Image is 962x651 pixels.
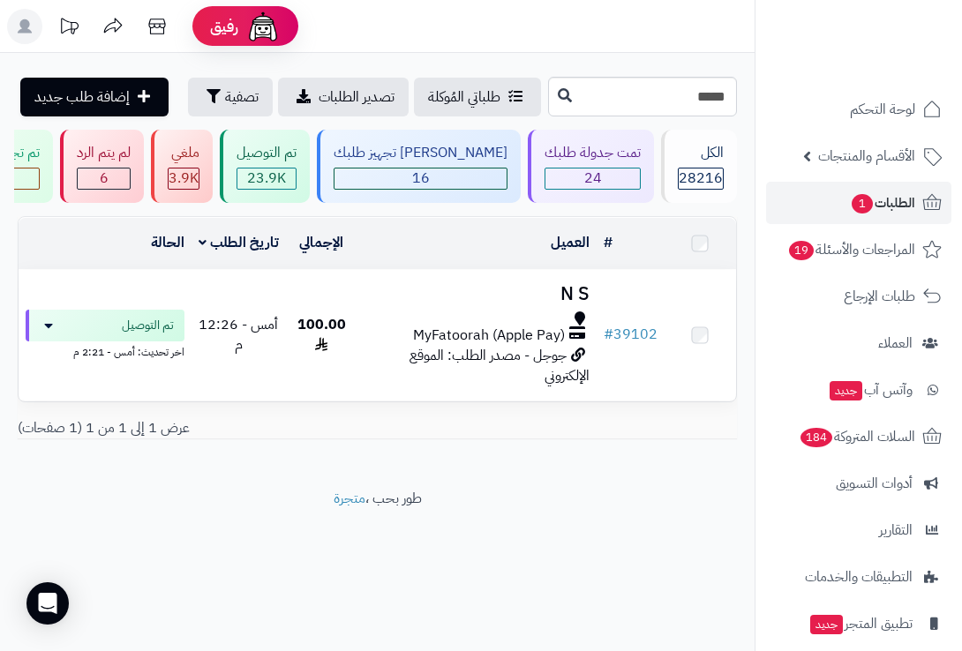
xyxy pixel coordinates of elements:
span: MyFatoorah (Apple Pay) [413,325,565,346]
div: 3868 [169,168,199,189]
span: 23.9K [237,168,296,189]
a: طلباتي المُوكلة [414,78,541,116]
a: # [604,232,613,253]
a: لوحة التحكم [766,88,951,131]
a: #39102 [604,324,658,345]
a: الطلبات1 [766,182,951,224]
div: تم التوصيل [237,143,297,163]
a: لم يتم الرد 6 [56,130,147,203]
div: 23920 [237,168,296,189]
a: العملاء [766,322,951,364]
span: جديد [810,615,843,634]
a: الحالة [151,232,184,253]
span: رفيق [210,16,238,37]
a: وآتس آبجديد [766,369,951,411]
span: 24 [545,168,640,189]
a: المراجعات والأسئلة19 [766,228,951,271]
a: السلات المتروكة184 [766,415,951,458]
div: اخر تحديث: أمس - 2:21 م [26,341,184,360]
a: تطبيق المتجرجديد [766,602,951,645]
div: ملغي [168,143,199,163]
h3: N S [365,284,590,304]
span: 6 [78,168,130,189]
span: طلباتي المُوكلة [428,86,500,108]
span: 100.00 [297,314,346,355]
span: تصدير الطلبات [319,86,395,108]
span: 1 [851,193,874,214]
a: تمت جدولة طلبك 24 [524,130,658,203]
span: التقارير [879,518,913,542]
span: جديد [830,381,862,400]
a: [PERSON_NAME] تجهيز طلبك 16 [313,130,524,203]
span: 19 [788,240,815,261]
span: وآتس آب [828,378,913,402]
div: تمت جدولة طلبك [545,143,641,163]
a: التطبيقات والخدمات [766,556,951,598]
span: أدوات التسويق [836,471,913,496]
span: الطلبات [850,191,915,215]
a: الكل28216 [658,130,740,203]
span: طلبات الإرجاع [844,284,915,309]
span: إضافة طلب جديد [34,86,130,108]
span: التطبيقات والخدمات [805,565,913,589]
a: تصدير الطلبات [278,78,409,116]
img: ai-face.png [245,9,281,44]
a: تم التوصيل 23.9K [216,130,313,203]
div: [PERSON_NAME] تجهيز طلبك [334,143,507,163]
a: أدوات التسويق [766,462,951,505]
a: العميل [551,232,590,253]
a: إضافة طلب جديد [20,78,169,116]
span: السلات المتروكة [799,424,915,449]
span: 184 [800,427,834,448]
span: المراجعات والأسئلة [787,237,915,262]
span: تطبيق المتجر [808,611,913,636]
span: تم التوصيل [122,317,174,334]
div: الكل [678,143,724,163]
a: تحديثات المنصة [47,9,91,49]
a: طلبات الإرجاع [766,275,951,318]
div: عرض 1 إلى 1 من 1 (1 صفحات) [4,418,750,438]
span: 3.9K [169,168,199,189]
a: متجرة [334,488,365,509]
img: logo-2.png [842,27,945,64]
span: # [604,324,613,345]
span: تصفية [225,86,259,108]
button: تصفية [188,78,273,116]
a: ملغي 3.9K [147,130,216,203]
a: تاريخ الطلب [199,232,279,253]
div: Open Intercom Messenger [26,582,69,625]
a: الإجمالي [299,232,343,253]
a: التقارير [766,509,951,551]
span: جوجل - مصدر الطلب: الموقع الإلكتروني [410,345,590,386]
span: لوحة التحكم [850,97,915,122]
span: العملاء [878,331,913,355]
span: 16 [334,168,507,189]
span: أمس - 12:26 م [199,314,278,355]
span: 28216 [679,168,723,189]
div: لم يتم الرد [77,143,131,163]
span: الأقسام والمنتجات [818,144,915,168]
